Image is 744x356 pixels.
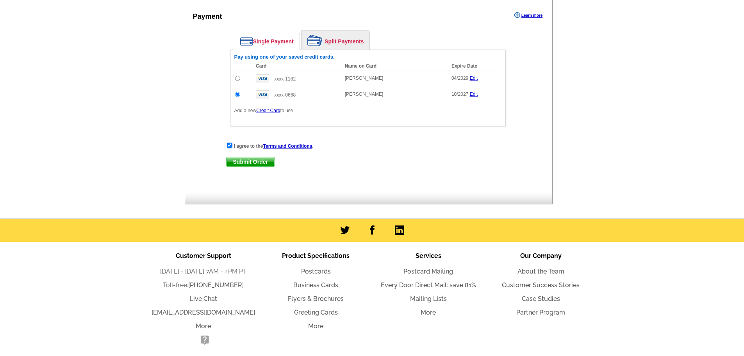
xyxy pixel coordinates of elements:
a: Credit Card [256,108,280,113]
a: Terms and Conditions [263,143,312,149]
a: Edit [470,75,478,81]
a: More [196,322,211,330]
a: Postcard Mailing [403,268,453,275]
div: Payment [193,11,222,22]
a: More [421,309,436,316]
a: Single Payment [234,33,300,50]
a: Learn more [514,12,542,18]
span: 10/2027 [451,91,468,97]
p: Add a new to use [234,107,501,114]
iframe: LiveChat chat widget [588,174,744,356]
a: Flyers & Brochures [288,295,344,302]
a: [PHONE_NUMBER] [188,281,244,289]
img: split-payment.png [307,35,323,46]
span: Services [416,252,441,259]
span: Submit Order [227,157,275,166]
img: single-payment.png [240,37,253,46]
a: Live Chat [190,295,217,302]
span: Product Specifications [282,252,350,259]
img: visa.gif [256,74,269,82]
a: Case Studies [522,295,560,302]
li: [DATE] - [DATE] 7AM - 4PM PT [147,267,260,276]
span: 04/2029 [451,75,468,81]
h6: Pay using one of your saved credit cards. [234,54,501,60]
span: Our Company [520,252,562,259]
strong: I agree to the . [234,143,314,149]
a: Greeting Cards [294,309,338,316]
span: [PERSON_NAME] [345,91,384,97]
a: More [308,322,323,330]
span: xxxx-0668 [274,92,296,98]
span: Customer Support [176,252,231,259]
a: About the Team [517,268,564,275]
a: [EMAIL_ADDRESS][DOMAIN_NAME] [152,309,255,316]
th: Name on Card [341,62,448,70]
li: Toll-free: [147,281,260,290]
a: Business Cards [293,281,338,289]
img: visa.gif [256,90,269,98]
a: Partner Program [516,309,565,316]
a: Mailing Lists [410,295,447,302]
a: Split Payments [302,31,369,50]
th: Card [252,62,341,70]
th: Expire Date [448,62,501,70]
a: Every Door Direct Mail: save 81% [381,281,476,289]
a: Customer Success Stories [502,281,580,289]
a: Edit [470,91,478,97]
span: [PERSON_NAME] [345,75,384,81]
span: xxxx-1182 [274,76,296,82]
a: Postcards [301,268,331,275]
